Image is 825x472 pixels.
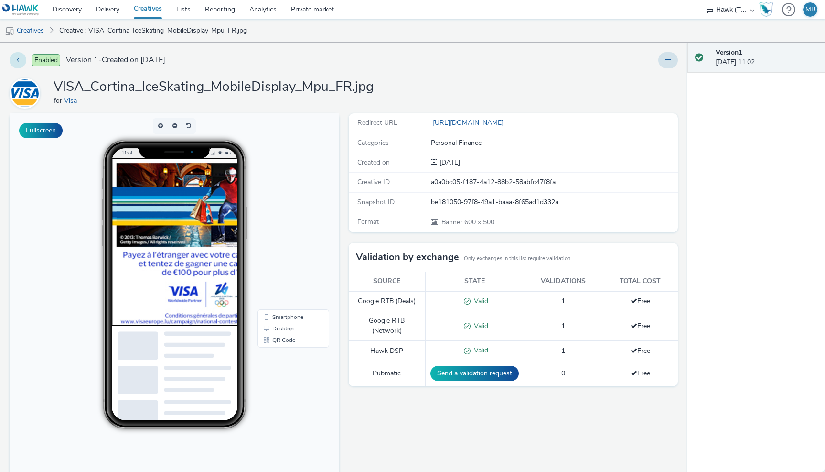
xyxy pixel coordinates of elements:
[11,79,39,107] img: Visa
[263,201,294,207] span: Smartphone
[54,96,64,105] span: for
[431,177,677,187] div: a0a0bc05-f187-4a12-88b2-58abfc47f8fa
[464,255,570,263] small: Only exchanges in this list require validation
[357,138,389,147] span: Categories
[471,321,488,330] span: Valid
[64,96,81,105] a: Visa
[631,321,650,330] span: Free
[430,366,519,381] button: Send a validation request
[602,272,678,291] th: Total cost
[561,346,565,355] span: 1
[19,123,63,138] button: Fullscreen
[54,78,374,96] h1: VISA_Cortina_IceSkating_MobileDisplay_Mpu_FR.jpg
[631,369,650,378] span: Free
[263,224,286,230] span: QR Code
[250,209,318,221] li: Desktop
[349,291,426,311] td: Google RTB (Deals)
[431,198,677,207] div: be181050-97f8-49a1-baaa-8f65ad1d332a
[716,48,742,57] strong: Version 1
[357,118,397,127] span: Redirect URL
[631,346,650,355] span: Free
[357,217,379,226] span: Format
[524,272,602,291] th: Validations
[561,369,565,378] span: 0
[431,118,507,127] a: [URL][DOMAIN_NAME]
[32,54,60,66] span: Enabled
[631,296,650,306] span: Free
[805,2,815,17] div: MB
[759,2,773,17] img: Hawk Academy
[349,311,426,341] td: Google RTB (Network)
[349,272,426,291] th: Source
[441,218,464,227] span: Banner
[5,26,14,36] img: mobile
[102,45,303,212] img: Advertisement preview
[561,296,565,306] span: 1
[357,177,390,187] span: Creative ID
[356,250,459,264] h3: Validation by exchange
[759,2,777,17] a: Hawk Academy
[66,55,165,66] span: Version 1 - Created on [DATE]
[471,296,488,306] span: Valid
[263,212,284,218] span: Desktop
[357,198,395,207] span: Snapshot ID
[440,218,494,227] span: 600 x 500
[357,158,390,167] span: Created on
[112,37,123,42] span: 11:44
[250,221,318,232] li: QR Code
[438,158,460,167] span: [DATE]
[425,272,524,291] th: State
[349,361,426,386] td: Pubmatic
[2,4,39,16] img: undefined Logo
[438,158,460,167] div: Creation 28 August 2025, 11:02
[716,48,817,67] div: [DATE] 11:02
[349,341,426,361] td: Hawk DSP
[471,346,488,355] span: Valid
[431,138,677,148] div: Personal Finance
[561,321,565,330] span: 1
[250,198,318,209] li: Smartphone
[10,88,44,98] a: Visa
[54,19,252,42] a: Creative : VISA_Cortina_IceSkating_MobileDisplay_Mpu_FR.jpg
